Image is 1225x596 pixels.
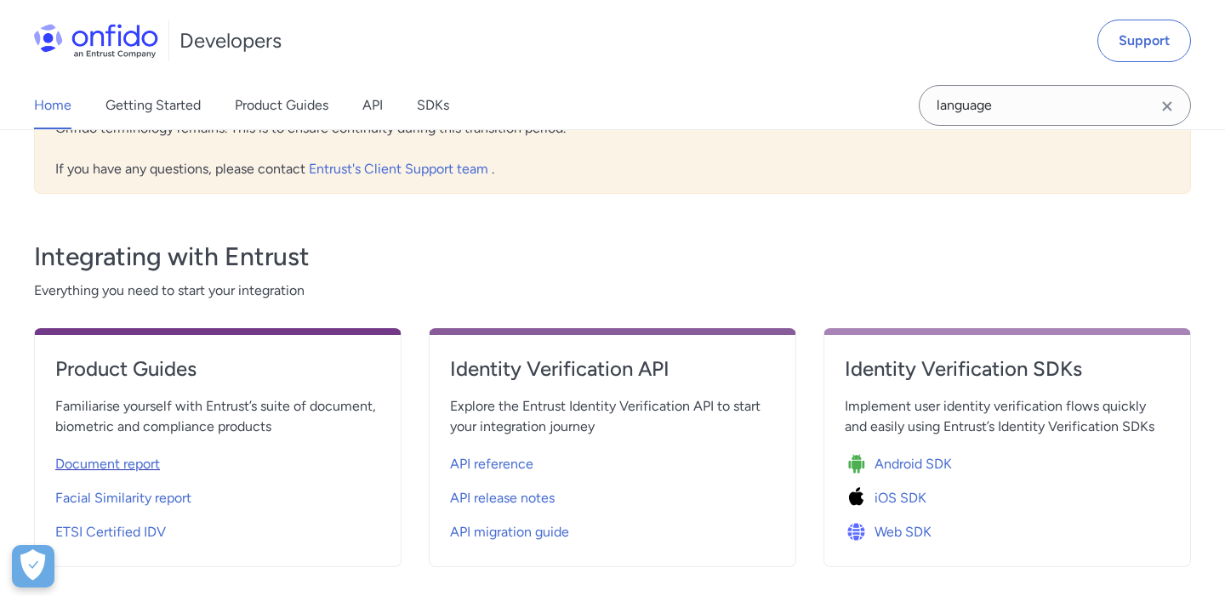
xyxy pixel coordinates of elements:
[55,512,380,546] a: ETSI Certified IDV
[450,488,555,508] span: API release notes
[845,478,1170,512] a: Icon iOS SDKiOS SDK
[362,82,383,129] a: API
[235,82,328,129] a: Product Guides
[845,486,875,510] img: Icon iOS SDK
[450,522,569,542] span: API migration guide
[309,161,492,177] a: Entrust's Client Support team
[450,396,775,437] span: Explore the Entrust Identity Verification API to start your integration journey
[12,545,54,587] button: Open Preferences
[1097,20,1191,62] a: Support
[417,82,449,129] a: SDKs
[450,355,775,383] h4: Identity Verification API
[55,488,191,508] span: Facial Similarity report
[55,444,380,478] a: Document report
[12,545,54,587] div: Cookie Preferences
[55,478,380,512] a: Facial Similarity report
[34,240,1191,274] h3: Integrating with Entrust
[845,452,875,476] img: Icon Android SDK
[1157,96,1177,116] svg: Clear search field button
[845,444,1170,478] a: Icon Android SDKAndroid SDK
[450,512,775,546] a: API migration guide
[55,355,380,383] h4: Product Guides
[919,85,1191,126] input: Onfido search input field
[845,355,1170,396] a: Identity Verification SDKs
[450,478,775,512] a: API release notes
[845,355,1170,383] h4: Identity Verification SDKs
[179,27,282,54] h1: Developers
[875,454,952,474] span: Android SDK
[875,522,932,542] span: Web SDK
[845,520,875,544] img: Icon Web SDK
[55,355,380,396] a: Product Guides
[450,454,533,474] span: API reference
[34,281,1191,301] span: Everything you need to start your integration
[55,396,380,437] span: Familiarise yourself with Entrust’s suite of document, biometric and compliance products
[845,512,1170,546] a: Icon Web SDKWeb SDK
[55,454,160,474] span: Document report
[34,82,71,129] a: Home
[845,396,1170,437] span: Implement user identity verification flows quickly and easily using Entrust’s Identity Verificati...
[55,522,166,542] span: ETSI Certified IDV
[34,24,158,58] img: Onfido Logo
[875,488,926,508] span: iOS SDK
[450,355,775,396] a: Identity Verification API
[450,444,775,478] a: API reference
[105,82,201,129] a: Getting Started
